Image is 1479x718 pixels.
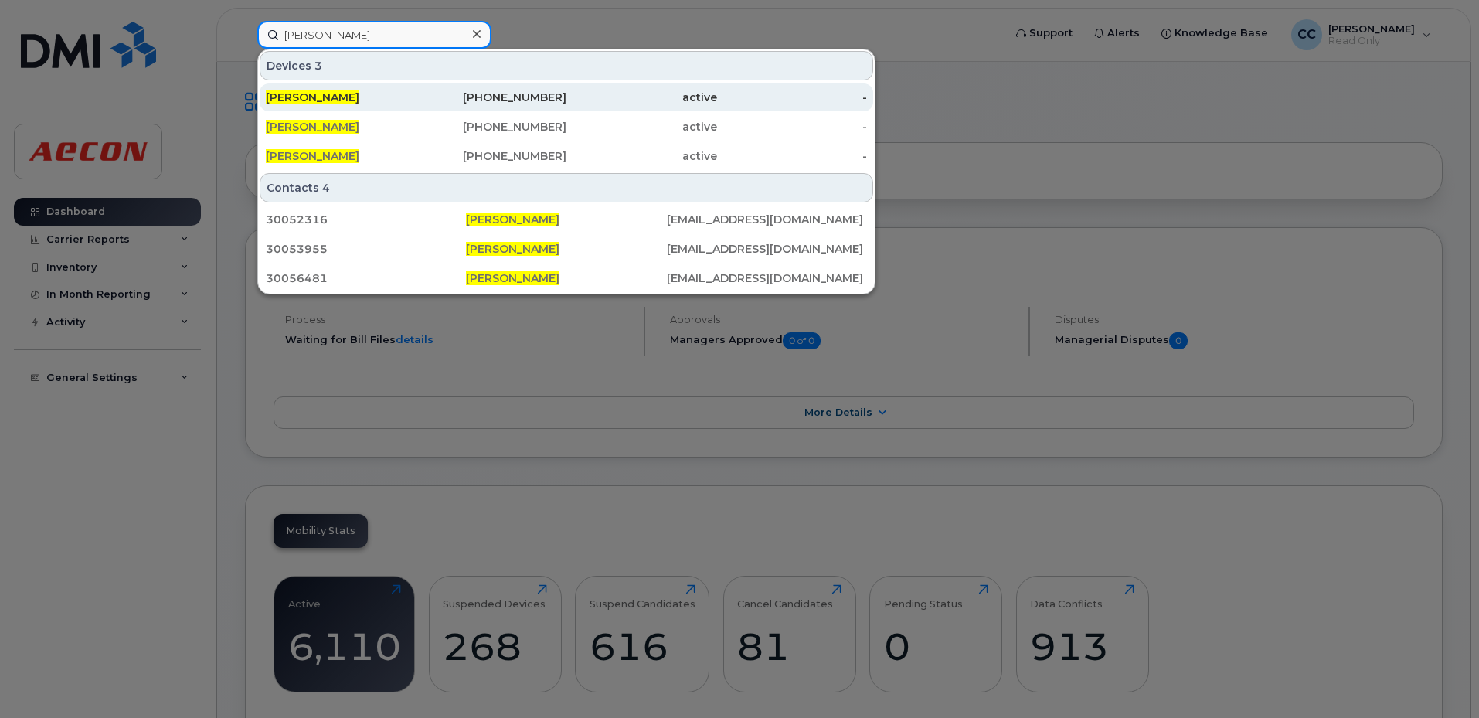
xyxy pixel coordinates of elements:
[416,148,567,164] div: [PHONE_NUMBER]
[566,90,717,105] div: active
[314,58,322,73] span: 3
[266,212,466,227] div: 30052316
[266,241,466,257] div: 30053955
[667,212,867,227] div: [EMAIL_ADDRESS][DOMAIN_NAME]
[667,241,867,257] div: [EMAIL_ADDRESS][DOMAIN_NAME]
[260,206,873,233] a: 30052316[PERSON_NAME][EMAIL_ADDRESS][DOMAIN_NAME]
[466,242,559,256] span: [PERSON_NAME]
[266,149,359,163] span: [PERSON_NAME]
[266,120,359,134] span: [PERSON_NAME]
[416,90,567,105] div: [PHONE_NUMBER]
[260,83,873,111] a: [PERSON_NAME][PHONE_NUMBER]active-
[260,142,873,170] a: [PERSON_NAME][PHONE_NUMBER]active-
[322,180,330,196] span: 4
[260,173,873,202] div: Contacts
[717,148,868,164] div: -
[260,51,873,80] div: Devices
[566,119,717,134] div: active
[566,148,717,164] div: active
[260,235,873,263] a: 30053955[PERSON_NAME][EMAIL_ADDRESS][DOMAIN_NAME]
[260,113,873,141] a: [PERSON_NAME][PHONE_NUMBER]active-
[466,213,559,226] span: [PERSON_NAME]
[260,264,873,292] a: 30056481[PERSON_NAME][EMAIL_ADDRESS][DOMAIN_NAME]
[466,271,559,285] span: [PERSON_NAME]
[667,271,867,286] div: [EMAIL_ADDRESS][DOMAIN_NAME]
[416,119,567,134] div: [PHONE_NUMBER]
[717,90,868,105] div: -
[717,119,868,134] div: -
[266,271,466,286] div: 30056481
[266,90,359,104] span: [PERSON_NAME]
